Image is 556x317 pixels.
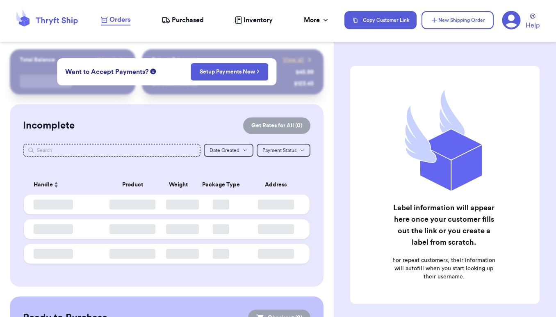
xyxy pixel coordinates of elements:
button: Setup Payments Now [191,63,269,80]
span: Date Created [210,148,239,153]
span: Payment Status [262,148,296,153]
button: New Shipping Order [422,11,494,29]
button: Date Created [204,144,253,157]
span: Handle [34,181,53,189]
span: Payout [98,56,116,64]
span: Purchased [172,15,204,25]
p: Total Balance [20,56,55,64]
button: Copy Customer Link [344,11,417,29]
th: Package Type [195,175,246,195]
div: More [304,15,330,25]
span: Orders [109,15,130,25]
a: Inventory [235,15,273,25]
p: Recent Payments [152,56,197,64]
th: Product [104,175,161,195]
button: Payment Status [257,144,310,157]
button: Sort ascending [53,180,59,190]
div: $ 45.99 [296,68,314,76]
h2: Label information will appear here once your customer fills out the link or you create a label fr... [392,202,497,248]
span: Inventory [244,15,273,25]
a: Orders [101,15,130,25]
a: Payout [98,56,125,64]
span: Want to Accept Payments? [65,67,148,77]
input: Search [23,144,201,157]
a: Help [526,14,540,30]
p: For repeat customers, their information will autofill when you start looking up their username. [392,256,497,281]
h2: Incomplete [23,119,75,132]
button: Get Rates for All (0) [243,117,310,134]
th: Address [247,175,310,195]
a: Setup Payments Now [200,68,260,76]
span: Help [526,21,540,30]
div: $ 123.45 [294,80,314,88]
th: Weight [161,175,196,195]
span: View all [283,56,304,64]
a: View all [283,56,314,64]
a: Purchased [162,15,204,25]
